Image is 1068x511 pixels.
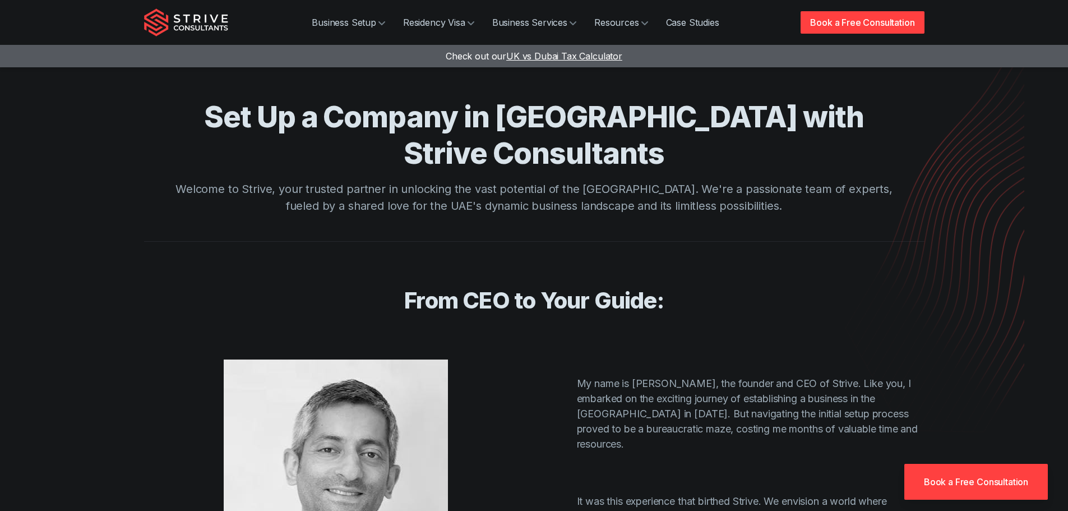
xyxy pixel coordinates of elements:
[446,50,622,62] a: Check out ourUK vs Dubai Tax Calculator
[303,11,394,34] a: Business Setup
[577,376,924,452] p: My name is [PERSON_NAME], the founder and CEO of Strive. Like you, I embarked on the exciting jou...
[175,287,893,315] h2: From CEO to Your Guide:
[144,8,228,36] img: Strive Consultants
[801,11,924,34] a: Book a Free Consultation
[657,11,728,34] a: Case Studies
[585,11,657,34] a: Resources
[904,464,1048,500] a: Book a Free Consultation
[175,99,893,172] h1: Set Up a Company in [GEOGRAPHIC_DATA] with Strive Consultants
[175,181,893,214] p: Welcome to Strive, your trusted partner in unlocking the vast potential of the [GEOGRAPHIC_DATA]....
[394,11,483,34] a: Residency Visa
[506,50,622,62] span: UK vs Dubai Tax Calculator
[483,11,585,34] a: Business Services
